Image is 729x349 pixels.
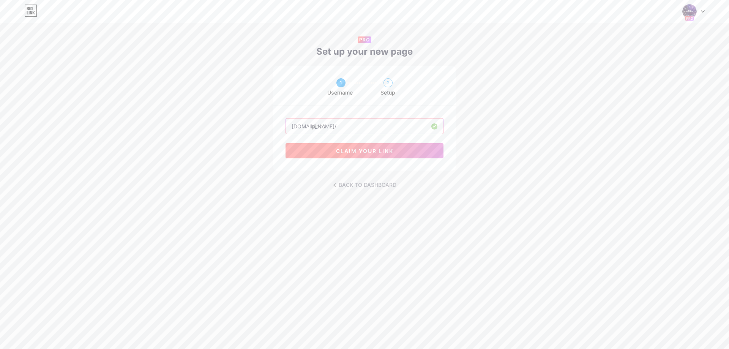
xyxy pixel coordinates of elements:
div: 1 [336,78,346,87]
span: claim your link [336,148,393,154]
img: horoscope2025 [682,4,697,19]
div: [DOMAIN_NAME]/ [292,122,336,130]
input: username [286,118,443,134]
a: BACK TO DASHBOARD [333,180,396,190]
div: 2 [383,78,393,87]
span: PRO [359,36,370,43]
span: Setup [380,89,395,96]
button: claim your link [286,143,443,158]
span: Username [327,89,353,96]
